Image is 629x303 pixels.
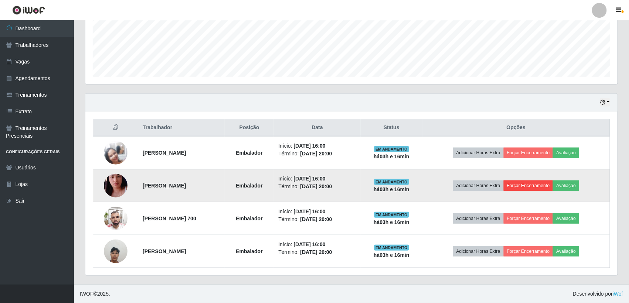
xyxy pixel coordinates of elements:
time: [DATE] 16:00 [294,176,326,182]
button: Adicionar Horas Extra [453,180,504,191]
time: [DATE] 20:00 [300,183,332,189]
strong: [PERSON_NAME] [143,183,186,189]
th: Status [361,119,422,137]
strong: há 03 h e 16 min [374,186,409,192]
time: [DATE] 20:00 [300,151,332,156]
li: Término: [278,248,356,256]
li: Término: [278,183,356,190]
li: Início: [278,175,356,183]
span: IWOF [80,291,93,297]
span: © 2025 . [80,290,110,298]
strong: Embalador [236,150,262,156]
time: [DATE] 16:00 [294,143,326,149]
time: [DATE] 20:00 [300,249,332,255]
li: Início: [278,241,356,248]
button: Adicionar Horas Extra [453,148,504,158]
strong: Embalador [236,216,262,221]
button: Forçar Encerramento [504,246,553,256]
strong: há 03 h e 16 min [374,252,409,258]
strong: Embalador [236,248,262,254]
span: EM ANDAMENTO [374,245,409,251]
th: Opções [422,119,610,137]
li: Término: [278,216,356,223]
button: Avaliação [553,213,579,224]
th: Posição [225,119,274,137]
th: Data [274,119,360,137]
th: Trabalhador [138,119,225,137]
time: [DATE] 16:00 [294,209,326,214]
button: Avaliação [553,148,579,158]
li: Início: [278,142,356,150]
a: iWof [613,291,623,297]
strong: [PERSON_NAME] [143,248,186,254]
button: Avaliação [553,180,579,191]
li: Início: [278,208,356,216]
img: CoreUI Logo [12,6,45,15]
strong: há 03 h e 16 min [374,154,409,159]
time: [DATE] 20:00 [300,216,332,222]
strong: há 03 h e 16 min [374,219,409,225]
button: Adicionar Horas Extra [453,246,504,256]
span: EM ANDAMENTO [374,146,409,152]
span: EM ANDAMENTO [374,179,409,185]
img: 1753651273548.jpeg [104,235,127,267]
img: 1754840116013.jpeg [104,165,127,207]
button: Adicionar Horas Extra [453,213,504,224]
strong: [PERSON_NAME] [143,150,186,156]
time: [DATE] 16:00 [294,241,326,247]
strong: [PERSON_NAME] 700 [143,216,196,221]
button: Forçar Encerramento [504,148,553,158]
img: 1641566436358.jpeg [104,141,127,165]
button: Avaliação [553,246,579,256]
button: Forçar Encerramento [504,180,553,191]
li: Término: [278,150,356,158]
span: Desenvolvido por [573,290,623,298]
button: Forçar Encerramento [504,213,553,224]
img: 1752975138794.jpeg [104,203,127,234]
strong: Embalador [236,183,262,189]
span: EM ANDAMENTO [374,212,409,218]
